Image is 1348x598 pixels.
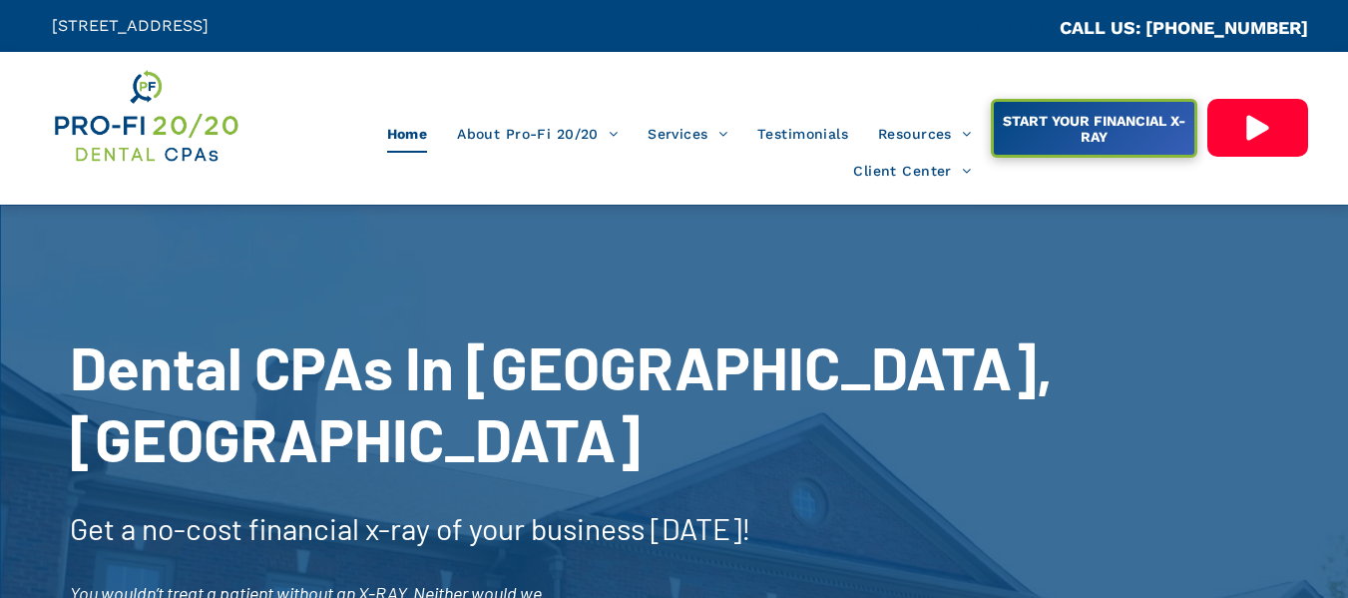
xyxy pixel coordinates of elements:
span: CA::CALLC [975,19,1060,38]
a: Resources [863,115,986,153]
span: Dental CPAs In [GEOGRAPHIC_DATA], [GEOGRAPHIC_DATA] [70,330,1053,474]
a: START YOUR FINANCIAL X-RAY [991,99,1197,158]
span: START YOUR FINANCIAL X-RAY [996,103,1192,155]
a: Services [633,115,742,153]
span: Get a [70,510,136,546]
span: of your business [DATE]! [436,510,751,546]
a: Testimonials [742,115,863,153]
a: Client Center [838,153,986,191]
span: no-cost financial x-ray [142,510,430,546]
a: About Pro-Fi 20/20 [442,115,633,153]
img: Get Dental CPA Consulting, Bookkeeping, & Bank Loans [52,67,240,166]
a: Home [372,115,443,153]
a: CALL US: [PHONE_NUMBER] [1060,17,1308,38]
span: [STREET_ADDRESS] [52,16,209,35]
